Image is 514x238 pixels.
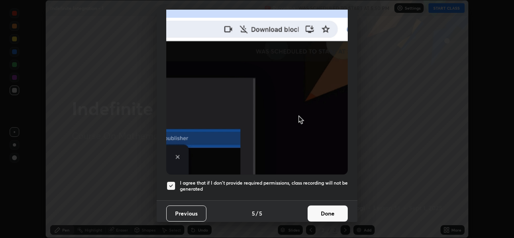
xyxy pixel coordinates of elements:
h4: / [256,209,258,218]
button: Previous [166,205,206,222]
h4: 5 [252,209,255,218]
h4: 5 [259,209,262,218]
h5: I agree that if I don't provide required permissions, class recording will not be generated [180,180,348,192]
button: Done [308,205,348,222]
